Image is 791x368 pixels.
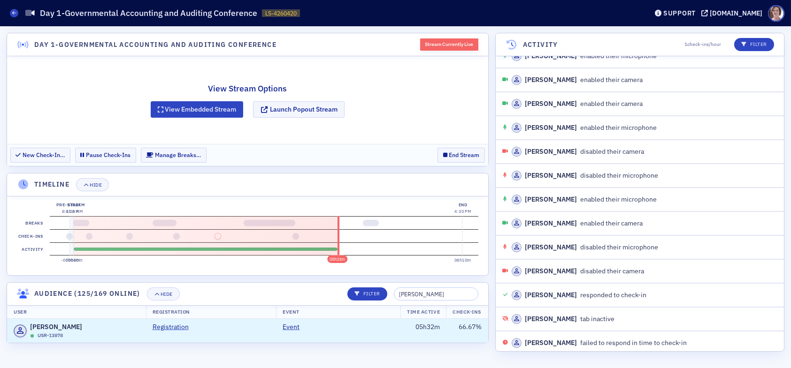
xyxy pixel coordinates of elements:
div: Start [66,202,83,208]
div: [PERSON_NAME] [525,147,577,157]
span: Profile [768,5,784,22]
a: Registration [153,322,196,332]
time: 05h33m [330,256,345,262]
div: Hide [90,182,102,188]
h1: Day 1-Governmental Accounting and Auditing Conference [40,8,257,19]
div: enabled their microphone [512,123,657,133]
button: View Embedded Stream [151,101,244,118]
button: Launch Popout Stream [253,101,345,118]
div: tab inactive [512,314,614,324]
time: 00h00m [66,257,83,263]
div: Pre-stream [56,202,85,208]
button: Hide [147,287,180,300]
p: Filter [741,41,767,48]
div: disabled their camera [512,147,644,157]
div: disabled their microphone [512,242,658,252]
button: New Check-In… [10,148,70,162]
time: -00h04m [61,257,80,263]
div: failed to respond in time to check-in [512,338,687,348]
div: [PERSON_NAME] [525,123,577,133]
div: [PERSON_NAME] [525,242,577,252]
label: Breaks [24,217,45,230]
div: disabled their camera [512,266,644,276]
div: responded to check-in [512,290,646,300]
button: End Stream [438,148,485,162]
span: 1 check-ins/hour [684,41,721,48]
td: 66.67 % [446,319,488,343]
a: Event [283,322,307,332]
div: enabled their microphone [512,195,657,204]
th: Time Active [400,305,446,319]
div: Hide [161,292,173,297]
div: End [454,202,471,208]
span: USR-13878 [38,332,63,339]
label: Activity [20,243,45,256]
button: Filter [734,38,774,51]
div: [PERSON_NAME] [525,99,577,109]
th: Check-Ins [446,305,488,319]
button: [DOMAIN_NAME] [701,10,766,16]
div: [PERSON_NAME] [525,266,577,276]
button: Hide [76,178,109,191]
div: enabled their camera [512,218,643,228]
div: enabled their camera [512,99,643,109]
div: [PERSON_NAME] [525,290,577,300]
div: Stream Currently Live [420,38,478,51]
div: Support [663,9,696,17]
div: Online [30,334,34,338]
span: [PERSON_NAME] [30,322,82,332]
div: enabled their camera [512,75,643,85]
time: 8:20 AM [66,209,83,214]
div: [PERSON_NAME] [525,218,577,228]
div: [PERSON_NAME] [525,75,577,85]
button: Filter [347,287,387,300]
th: Event [276,305,400,319]
time: 8:15 AM [62,209,79,214]
span: LS-4260420 [265,9,297,17]
th: Registration [146,305,276,319]
td: 05h32m [400,319,446,343]
label: Check-ins [16,230,45,243]
p: Filter [354,290,380,298]
button: Manage Breaks… [141,148,207,162]
input: Search… [394,287,478,300]
div: [PERSON_NAME] [525,314,577,324]
time: 4:30 PM [454,209,471,214]
button: Pause Check-Ins [75,148,136,162]
h4: Day 1-Governmental Accounting and Auditing Conference [34,40,276,50]
div: disabled their microphone [512,171,658,180]
th: User [7,305,146,319]
div: [PERSON_NAME] [525,171,577,180]
h4: Audience (125/169 online) [34,289,140,299]
div: [PERSON_NAME] [525,195,577,204]
h2: View Stream Options [151,83,345,95]
h4: Activity [523,40,558,50]
div: [DOMAIN_NAME] [710,9,762,17]
time: 08h10m [454,257,471,263]
div: [PERSON_NAME] [525,338,577,348]
h4: Timeline [34,180,69,189]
